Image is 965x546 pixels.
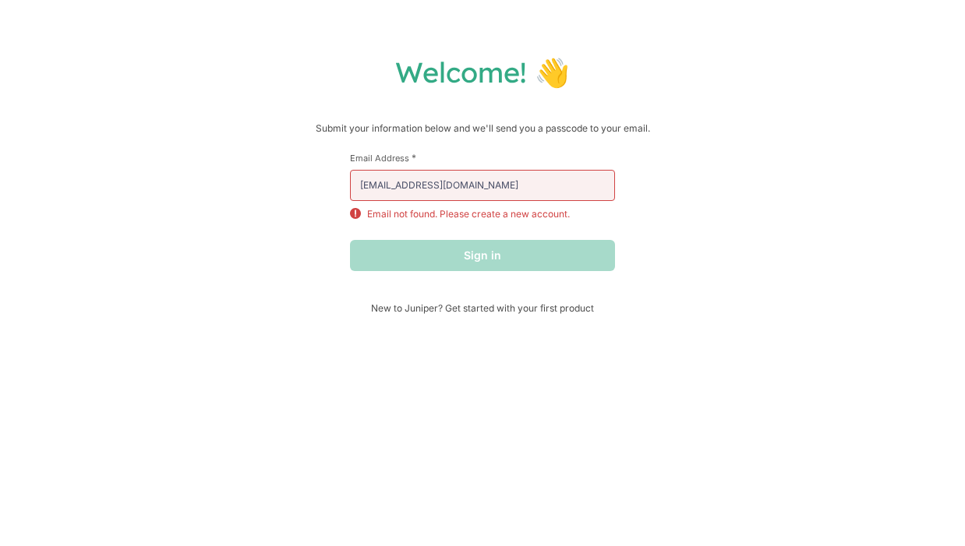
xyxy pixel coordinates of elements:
span: New to Juniper? Get started with your first product [350,302,615,314]
span: This field is required. [412,152,416,164]
label: Email Address [350,152,615,164]
p: Email not found. Please create a new account. [367,207,570,221]
h1: Welcome! 👋 [16,55,949,90]
input: email@example.com [350,170,615,201]
p: Submit your information below and we'll send you a passcode to your email. [16,121,949,136]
